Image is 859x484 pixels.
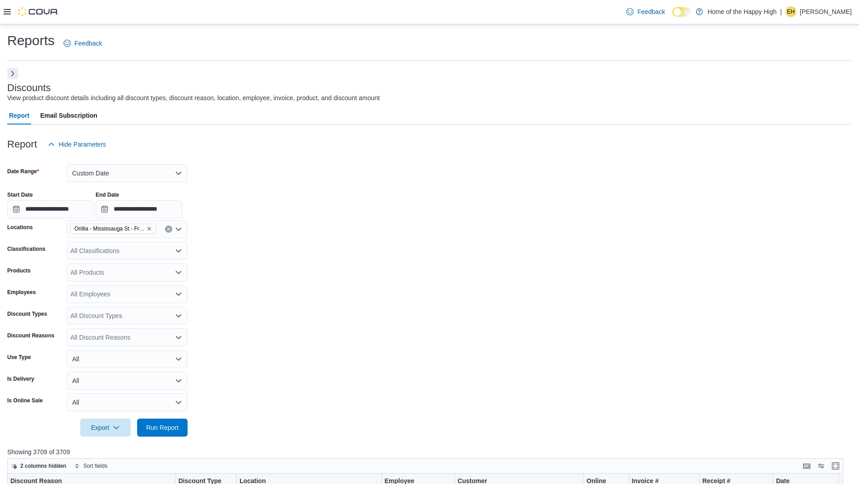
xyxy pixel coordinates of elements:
[7,375,34,383] label: Is Delivery
[9,106,29,124] span: Report
[67,372,188,390] button: All
[60,34,106,52] a: Feedback
[20,462,66,470] span: 2 columns hidden
[67,164,188,182] button: Custom Date
[7,267,31,274] label: Products
[7,447,852,456] p: Showing 3709 of 3709
[40,106,97,124] span: Email Subscription
[707,6,776,17] p: Home of the Happy High
[830,461,841,471] button: Enter fullscreen
[7,354,31,361] label: Use Type
[8,461,70,471] button: 2 columns hidden
[787,6,795,17] span: EH
[672,7,691,17] input: Dark Mode
[80,419,131,437] button: Export
[67,350,188,368] button: All
[801,461,812,471] button: Keyboard shortcuts
[18,7,59,16] img: Cova
[165,226,172,233] button: Clear input
[67,393,188,411] button: All
[7,68,18,79] button: Next
[59,140,106,149] span: Hide Parameters
[7,191,33,198] label: Start Date
[800,6,852,17] p: [PERSON_NAME]
[175,247,182,254] button: Open list of options
[96,191,119,198] label: End Date
[816,461,827,471] button: Display options
[83,462,107,470] span: Sort fields
[7,397,43,404] label: Is Online Sale
[175,226,182,233] button: Open list of options
[175,269,182,276] button: Open list of options
[71,461,111,471] button: Sort fields
[96,200,182,218] input: Press the down key to open a popover containing a calendar.
[7,32,55,50] h1: Reports
[146,423,179,432] span: Run Report
[175,290,182,298] button: Open list of options
[780,6,782,17] p: |
[175,312,182,319] button: Open list of options
[7,289,36,296] label: Employees
[7,200,94,218] input: Press the down key to open a popover containing a calendar.
[137,419,188,437] button: Run Report
[70,224,156,234] span: Orillia - Mississauga St - Friendly Stranger
[7,139,37,150] h3: Report
[7,332,55,339] label: Discount Reasons
[7,168,39,175] label: Date Range
[147,226,152,231] button: Remove Orillia - Mississauga St - Friendly Stranger from selection in this group
[7,245,46,253] label: Classifications
[637,7,665,16] span: Feedback
[74,224,145,233] span: Orillia - Mississauga St - Friendly Stranger
[86,419,125,437] span: Export
[623,3,668,21] a: Feedback
[7,93,380,103] div: View product discount details including all discount types, discount reason, location, employee, ...
[175,334,182,341] button: Open list of options
[74,39,102,48] span: Feedback
[7,310,47,318] label: Discount Types
[44,135,110,153] button: Hide Parameters
[7,224,33,231] label: Locations
[7,83,51,93] h3: Discounts
[786,6,796,17] div: Elyse Henderson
